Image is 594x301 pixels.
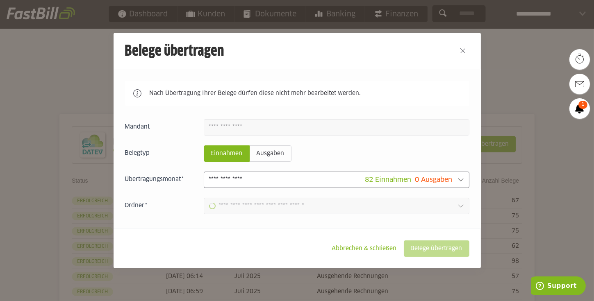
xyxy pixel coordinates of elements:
span: 82 Einnahmen [365,177,412,183]
sl-button: Abbrechen & schließen [325,240,404,257]
sl-radio-button: Einnahmen [204,145,250,162]
a: 1 [569,98,590,119]
sl-button: Belege übertragen [404,240,469,257]
span: 1 [578,101,587,109]
iframe: Öffnet ein Widget, in dem Sie weitere Informationen finden [531,276,586,297]
sl-radio-button: Ausgaben [250,145,291,162]
span: 0 Ausgaben [415,177,453,183]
